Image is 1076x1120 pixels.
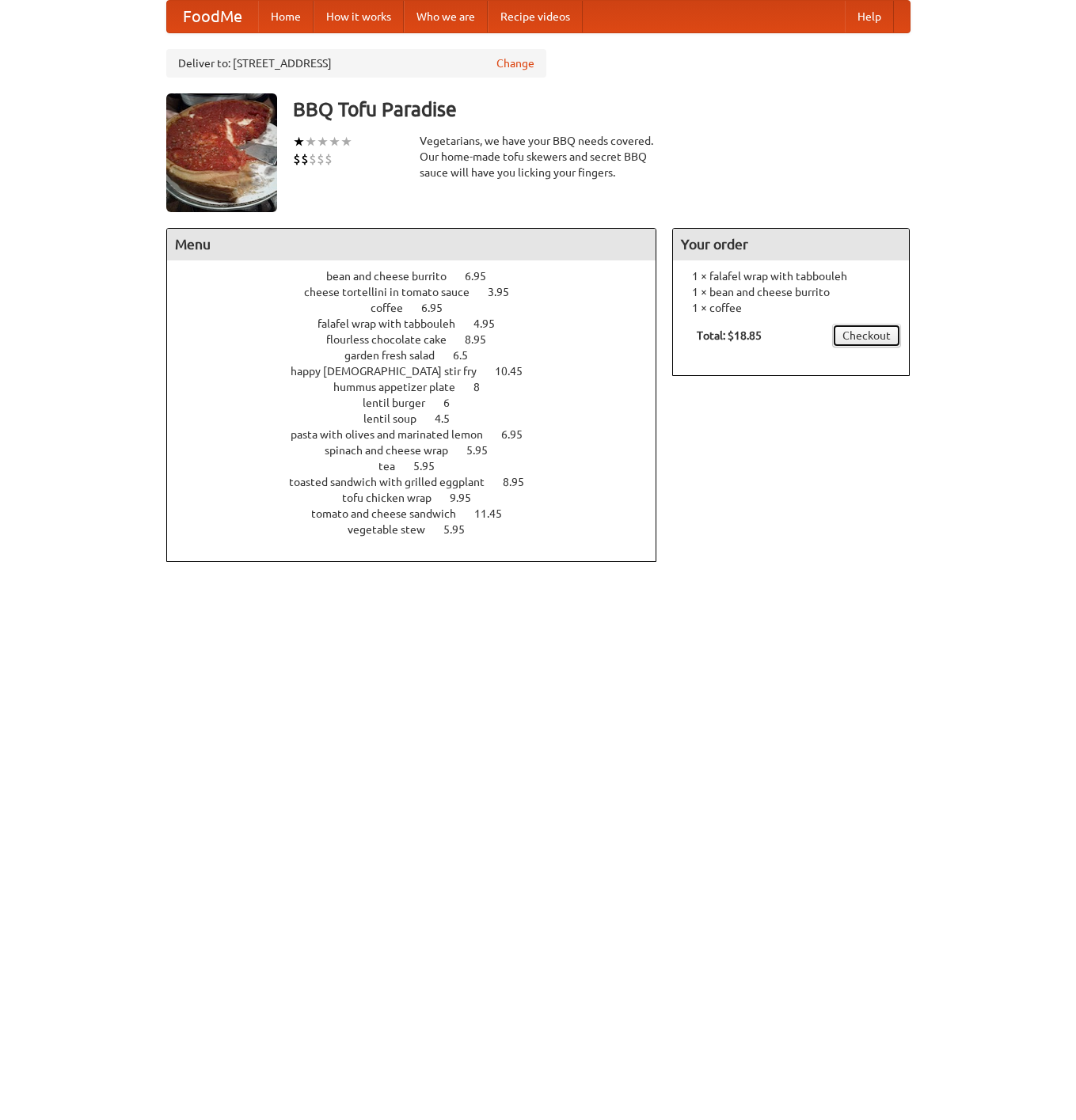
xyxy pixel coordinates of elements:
[404,1,488,32] a: Who we are
[348,523,494,536] a: vegetable stew 5.95
[342,492,500,504] a: tofu chicken wrap 9.95
[450,492,487,504] span: 9.95
[466,444,504,457] span: 5.95
[291,428,552,441] a: pasta with olives and marinated lemon 6.95
[378,460,411,473] span: tea
[291,365,552,378] a: happy [DEMOGRAPHIC_DATA] stir fry 10.45
[314,1,404,32] a: How it works
[311,507,472,520] span: tomato and cheese sandwich
[317,150,325,168] li: $
[443,523,481,536] span: 5.95
[325,444,464,457] span: spinach and cheese wrap
[363,412,479,425] a: lentil soup 4.5
[488,286,525,298] span: 3.95
[474,507,518,520] span: 11.45
[473,381,496,393] span: 8
[167,1,258,32] a: FoodMe
[421,302,458,314] span: 6.95
[166,49,546,78] div: Deliver to: [STREET_ADDRESS]
[673,229,909,260] h4: Your order
[413,460,451,473] span: 5.95
[305,133,317,150] li: ★
[317,317,471,330] span: falafel wrap with tabbouleh
[317,133,329,150] li: ★
[326,333,462,346] span: flourless chocolate cake
[697,329,762,342] b: Total: $18.85
[378,460,464,473] a: tea 5.95
[473,317,511,330] span: 4.95
[293,150,301,168] li: $
[420,133,657,180] div: Vegetarians, we have your BBQ needs covered. Our home-made tofu skewers and secret BBQ sauce will...
[301,150,309,168] li: $
[371,302,419,314] span: coffee
[496,55,534,71] a: Change
[488,1,583,32] a: Recipe videos
[465,270,502,283] span: 6.95
[293,93,911,125] h3: BBQ Tofu Paradise
[311,507,531,520] a: tomato and cheese sandwich 11.45
[304,286,538,298] a: cheese tortellini in tomato sauce 3.95
[371,302,472,314] a: coffee 6.95
[333,381,471,393] span: hummus appetizer plate
[363,412,432,425] span: lentil soup
[495,365,538,378] span: 10.45
[501,428,538,441] span: 6.95
[289,476,500,488] span: toasted sandwich with grilled eggplant
[681,284,901,300] li: 1 × bean and cheese burrito
[304,286,485,298] span: cheese tortellini in tomato sauce
[681,268,901,284] li: 1 × falafel wrap with tabbouleh
[832,324,901,347] a: Checkout
[329,133,340,150] li: ★
[333,381,509,393] a: hummus appetizer plate 8
[465,333,502,346] span: 8.95
[344,349,451,362] span: garden fresh salad
[681,300,901,316] li: 1 × coffee
[166,93,277,212] img: angular.jpg
[503,476,540,488] span: 8.95
[325,444,517,457] a: spinach and cheese wrap 5.95
[326,270,462,283] span: bean and cheese burrito
[325,150,333,168] li: $
[258,1,314,32] a: Home
[344,349,497,362] a: garden fresh salad 6.5
[293,133,305,150] li: ★
[309,150,317,168] li: $
[167,229,656,260] h4: Menu
[443,397,466,409] span: 6
[317,317,524,330] a: falafel wrap with tabbouleh 4.95
[342,492,447,504] span: tofu chicken wrap
[845,1,894,32] a: Help
[291,365,492,378] span: happy [DEMOGRAPHIC_DATA] stir fry
[363,397,441,409] span: lentil burger
[435,412,466,425] span: 4.5
[291,428,499,441] span: pasta with olives and marinated lemon
[289,476,553,488] a: toasted sandwich with grilled eggplant 8.95
[340,133,352,150] li: ★
[326,333,515,346] a: flourless chocolate cake 8.95
[326,270,515,283] a: bean and cheese burrito 6.95
[363,397,479,409] a: lentil burger 6
[453,349,484,362] span: 6.5
[348,523,441,536] span: vegetable stew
